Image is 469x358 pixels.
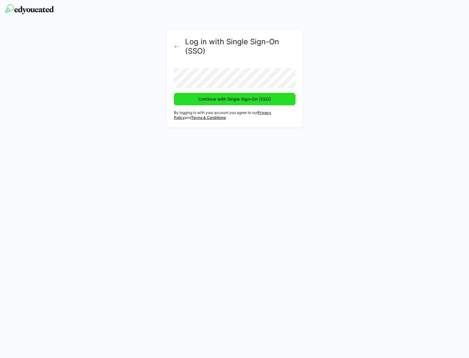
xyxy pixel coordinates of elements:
[185,37,295,56] h2: Log in with Single Sign-On (SSO)
[174,110,295,120] p: By logging in with your account you agree to our and .
[5,4,54,14] img: edyoucated
[191,115,226,120] a: Terms & Conditions
[197,96,272,102] span: Continue with Single Sign-On (SSO)
[174,110,271,120] a: Privacy Policy
[174,93,295,105] button: Continue with Single Sign-On (SSO)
